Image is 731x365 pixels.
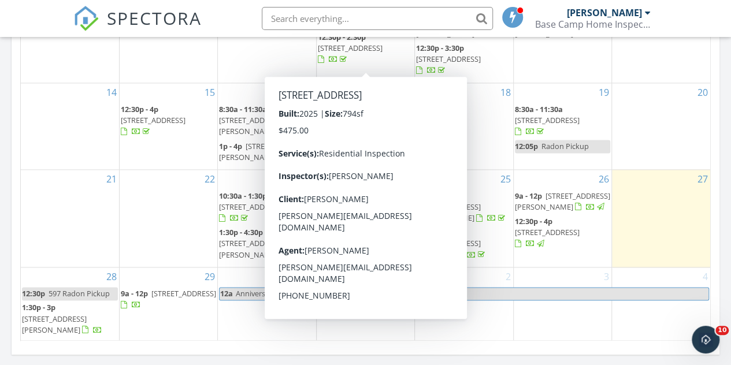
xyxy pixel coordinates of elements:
td: Go to September 16, 2025 [218,83,316,169]
a: Go to September 14, 2025 [104,83,119,102]
a: 9a - 12p [STREET_ADDRESS] [318,103,413,128]
a: 12:30p - 2:30p [STREET_ADDRESS] [318,32,383,64]
span: [STREET_ADDRESS] [416,54,481,64]
td: Go to October 2, 2025 [415,267,513,341]
span: [STREET_ADDRESS] [121,115,185,125]
td: Go to September 30, 2025 [218,267,316,341]
a: Go to September 17, 2025 [399,83,414,102]
a: Go to September 28, 2025 [104,267,119,286]
a: 12:30p - 3:30p [STREET_ADDRESS][US_STATE] [416,226,511,262]
td: Go to September 24, 2025 [316,169,414,267]
a: Go to September 16, 2025 [301,83,316,102]
a: Go to September 21, 2025 [104,170,119,188]
a: Go to September 27, 2025 [695,170,710,188]
span: [STREET_ADDRESS][PERSON_NAME] [416,202,481,223]
a: 8:30a - 11a [STREET_ADDRESS][PERSON_NAME] [416,6,507,38]
span: 1p - 4p [219,141,242,151]
div: Base Camp Home Inspections, LLC [535,18,651,30]
span: 10:30a - 1:30p [219,191,267,201]
a: 8:30a - 11:30a [STREET_ADDRESS][PERSON_NAME] [416,189,511,226]
td: Go to October 3, 2025 [513,267,611,341]
span: 12:30p [22,288,45,299]
span: Anniversary! [236,288,277,299]
a: 12:30p - 3:30p [STREET_ADDRESS] [416,43,481,75]
td: Go to September 21, 2025 [21,169,119,267]
a: 1:30p - 4:30p [STREET_ADDRESS][PERSON_NAME] [219,227,310,259]
span: SPECTORA [107,6,202,30]
span: [STREET_ADDRESS][PERSON_NAME] [22,314,87,335]
td: Go to September 28, 2025 [21,267,119,341]
a: 10:30a - 1:30p [STREET_ADDRESS] [219,191,284,223]
a: 8:30a - 11:30a [STREET_ADDRESS] [515,103,610,139]
td: Go to September 17, 2025 [316,83,414,169]
a: Go to September 30, 2025 [301,267,316,286]
span: 1:30p - 4:30p [219,227,263,237]
span: [STREET_ADDRESS] [318,202,383,212]
input: Search everything... [262,7,493,30]
span: 9a - 12p [515,191,542,201]
span: Radon Pickup [541,141,589,151]
a: 12:30p - 4p [STREET_ADDRESS] [121,104,185,136]
a: 9a - 12p [STREET_ADDRESS] [318,104,413,125]
a: 8:30a - 11:30a [STREET_ADDRESS][PERSON_NAME] [515,6,606,38]
span: 10 [715,326,729,335]
a: 8:30a - 11:30a [STREET_ADDRESS] [515,104,580,136]
td: Go to September 29, 2025 [119,267,217,341]
td: Go to September 19, 2025 [513,83,611,169]
a: Go to September 24, 2025 [399,170,414,188]
span: 12:30p - 3:30p [416,227,464,237]
span: 597 Radon Pickup [49,288,110,299]
span: [STREET_ADDRESS][PERSON_NAME] [219,238,284,259]
div: [PERSON_NAME] [567,7,642,18]
td: Go to September 23, 2025 [218,169,316,267]
span: 12a [220,288,233,300]
span: [STREET_ADDRESS] [515,227,580,237]
a: 12:30p - 4p [STREET_ADDRESS] [515,215,610,251]
a: 12:30p - 3:30p [STREET_ADDRESS] [416,42,511,78]
span: [STREET_ADDRESS] [515,115,580,125]
a: 8:30a - 11:30a [STREET_ADDRESS][PERSON_NAME] [416,191,507,223]
span: [STREET_ADDRESS][US_STATE] [416,238,481,259]
a: SPECTORA [73,16,202,40]
a: 9a - 12p [STREET_ADDRESS] [121,288,216,310]
a: 12:30p - 3:30p [STREET_ADDRESS][US_STATE] [416,227,487,259]
span: [STREET_ADDRESS][PERSON_NAME] [416,17,481,39]
a: 9a - 12p [STREET_ADDRESS][PERSON_NAME] [515,189,610,214]
span: [STREET_ADDRESS][PERSON_NAME] [515,191,610,212]
a: 12:30p - 4p [STREET_ADDRESS] [121,103,216,139]
span: 12:30p - 4p [515,216,552,226]
span: [STREET_ADDRESS][PERSON_NAME] [515,17,580,39]
a: 12:30p - 2:30p [STREET_ADDRESS] [318,31,413,67]
a: Go to October 1, 2025 [405,267,414,286]
a: 8:30a - 11:30a [STREET_ADDRESS] [318,191,383,223]
a: 1p - 4p [STREET_ADDRESS][PERSON_NAME] [219,141,310,162]
span: [STREET_ADDRESS][PERSON_NAME] [219,141,310,162]
a: Go to October 4, 2025 [700,267,710,286]
a: 1:30p - 3p [STREET_ADDRESS][PERSON_NAME] [22,301,118,337]
a: 1:30p - 4:30p [STREET_ADDRESS][PERSON_NAME] [219,226,314,262]
a: 8:30a - 11:30a [STREET_ADDRESS][PERSON_NAME] [219,104,310,136]
span: 12:30p - 3:30p [416,43,464,53]
a: 8:30a - 11:30a [STREET_ADDRESS] [219,6,284,38]
span: [STREET_ADDRESS] [219,202,284,212]
td: Go to September 14, 2025 [21,83,119,169]
a: Go to September 20, 2025 [695,83,710,102]
td: Go to September 25, 2025 [415,169,513,267]
a: Go to September 22, 2025 [202,170,217,188]
span: 8:30a - 11:30a [219,104,267,114]
span: 8:30a - 11:30a [416,191,464,201]
span: 8:30a - 11:30a [318,191,366,201]
span: 9a - 12p [318,104,345,114]
a: Go to September 15, 2025 [202,83,217,102]
a: 1:30p - 3p [STREET_ADDRESS][PERSON_NAME] [22,302,102,334]
a: Go to September 29, 2025 [202,267,217,286]
a: 8:30a - 11:30a [STREET_ADDRESS][PERSON_NAME] [219,103,314,139]
td: Go to September 27, 2025 [612,169,710,267]
span: [STREET_ADDRESS][PERSON_NAME] [219,115,284,136]
img: The Best Home Inspection Software - Spectora [73,6,99,31]
a: 1p - 4p [STREET_ADDRESS][PERSON_NAME] [219,140,314,165]
a: 10:30a - 1:30p [STREET_ADDRESS] [219,189,314,226]
iframe: Intercom live chat [692,326,719,353]
a: Go to September 23, 2025 [301,170,316,188]
a: Go to September 25, 2025 [498,170,513,188]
